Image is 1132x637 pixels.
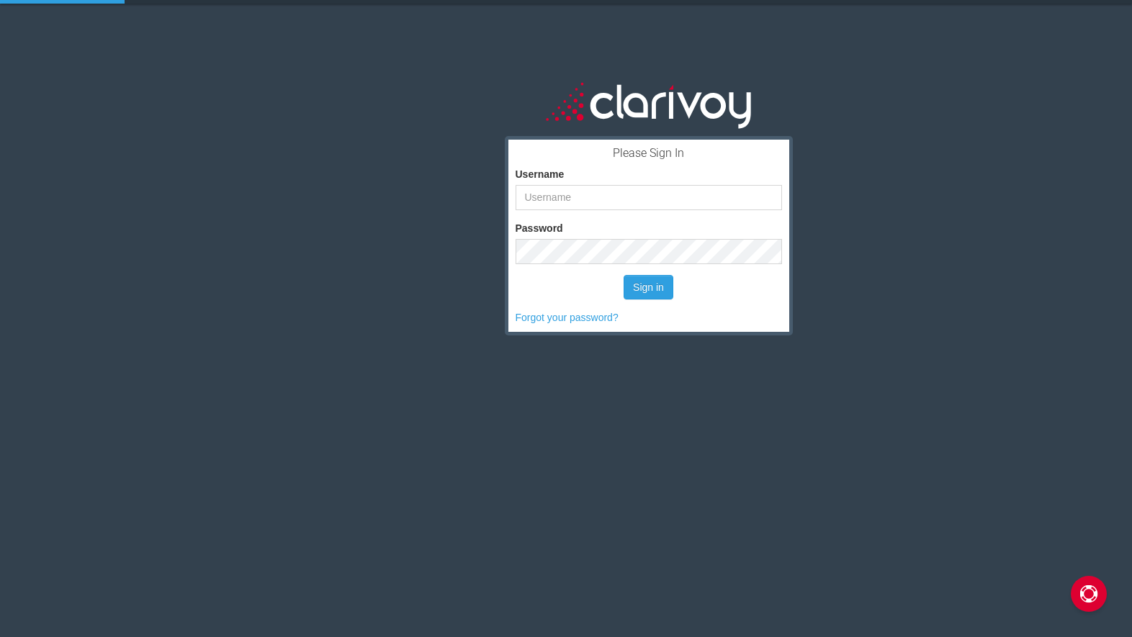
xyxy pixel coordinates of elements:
label: Password [516,221,563,235]
label: Username [516,167,565,181]
h3: Please Sign In [516,147,782,160]
img: clarivoy_whitetext_transbg.svg [546,79,751,130]
input: Username [516,185,782,210]
a: Forgot your password? [516,312,619,323]
button: Sign in [624,275,673,299]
